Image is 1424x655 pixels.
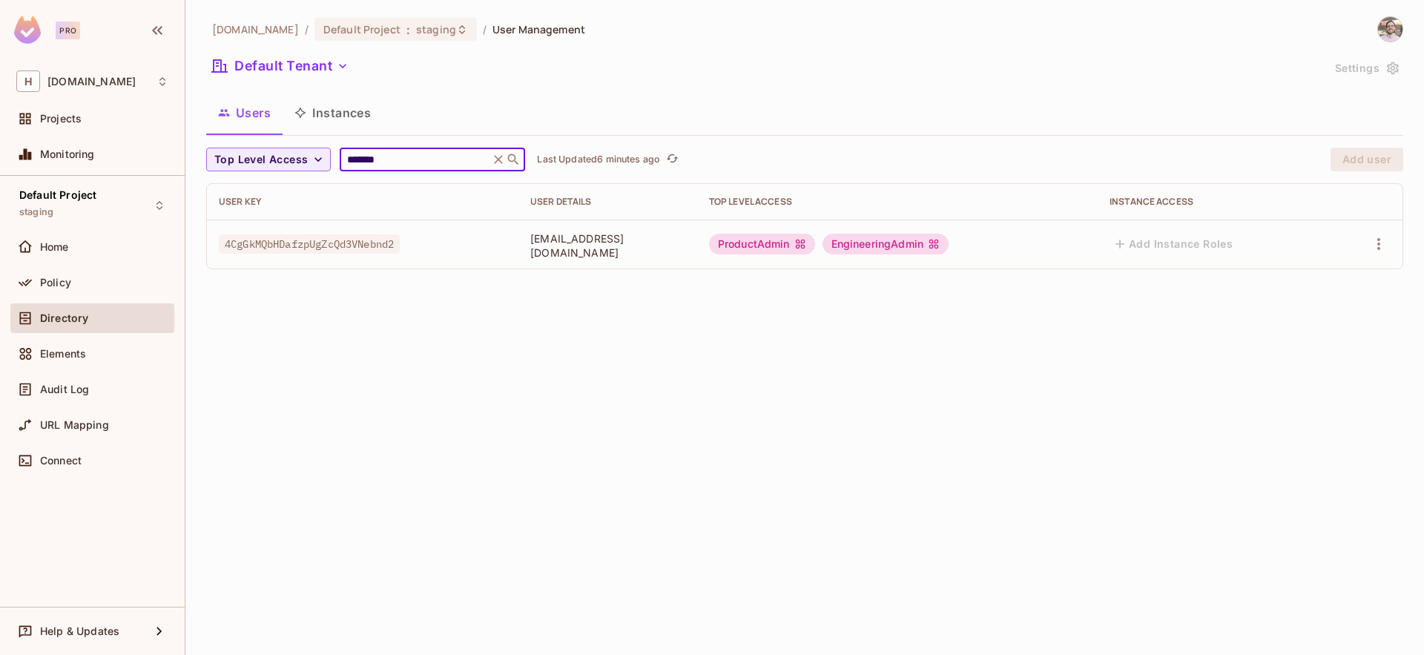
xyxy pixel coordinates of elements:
div: User Details [530,196,685,208]
span: Top Level Access [214,151,308,169]
span: 4CgGkMQbHDafzpUgZcQd3VNebnd2 [219,234,400,254]
span: Default Project [19,189,96,201]
img: SReyMgAAAABJRU5ErkJggg== [14,16,41,44]
span: [EMAIL_ADDRESS][DOMAIN_NAME] [530,231,685,260]
button: Instances [283,94,383,131]
div: Top Level Access [709,196,1086,208]
button: Settings [1329,56,1403,80]
div: User Key [219,196,507,208]
img: David Mikulis [1378,17,1402,42]
button: Default Tenant [206,54,355,78]
div: Pro [56,22,80,39]
span: Default Project [323,22,400,36]
span: User Management [492,22,585,36]
span: staging [416,22,456,36]
span: Policy [40,277,71,289]
li: / [483,22,487,36]
div: ProductAdmin [709,234,815,254]
button: Top Level Access [206,148,331,171]
p: Last Updated 6 minutes ago [537,154,660,165]
button: Add user [1331,148,1403,171]
span: H [16,70,40,92]
span: Elements [40,348,86,360]
span: Workspace: honeycombinsurance.com [47,76,136,88]
button: Users [206,94,283,131]
span: URL Mapping [40,419,109,431]
span: : [406,24,411,36]
li: / [305,22,309,36]
span: staging [19,206,53,218]
span: Directory [40,312,88,324]
span: Help & Updates [40,625,119,637]
span: Click to refresh data [660,151,681,168]
span: Monitoring [40,148,95,160]
span: refresh [666,152,679,167]
button: Add Instance Roles [1110,232,1239,256]
span: Connect [40,455,82,467]
span: Audit Log [40,384,89,395]
span: Home [40,241,69,253]
span: Projects [40,113,82,125]
button: refresh [663,151,681,168]
span: the active workspace [212,22,299,36]
div: EngineeringAdmin [823,234,949,254]
div: Instance Access [1110,196,1319,208]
